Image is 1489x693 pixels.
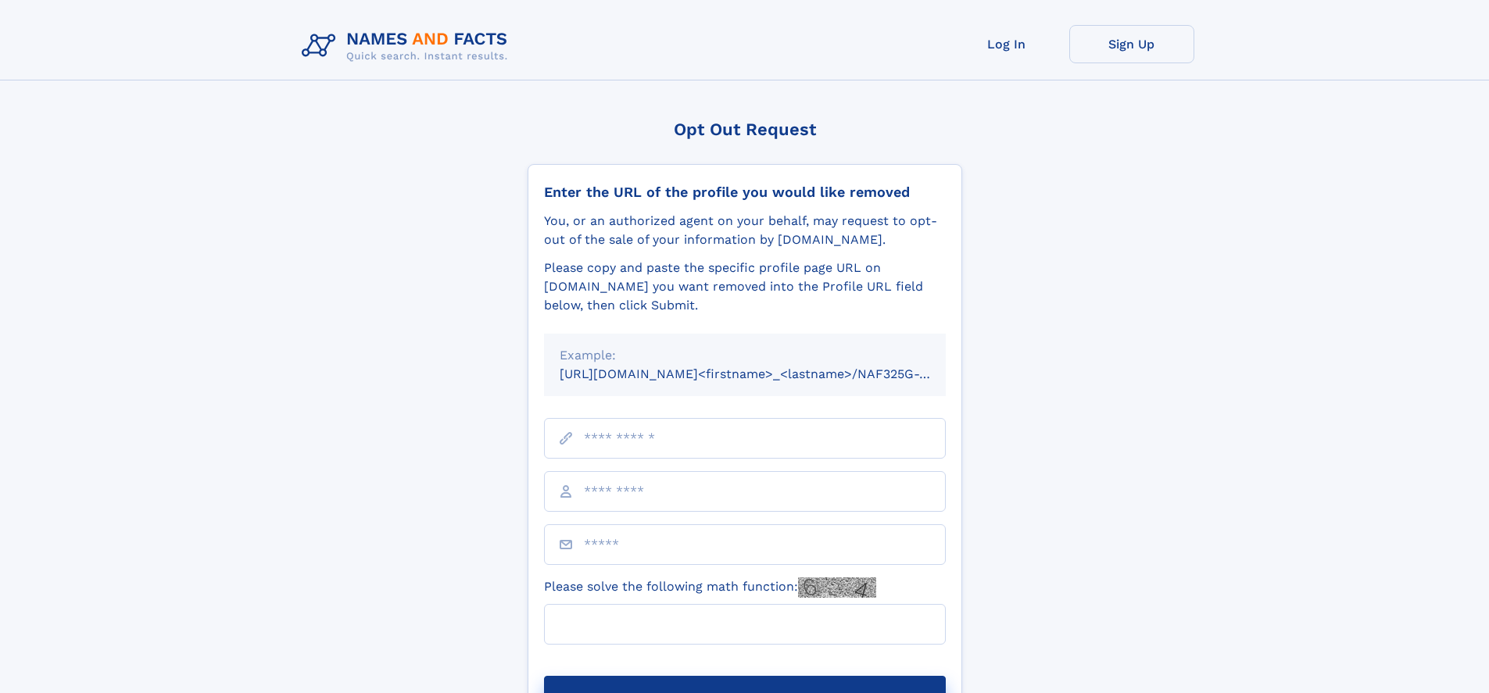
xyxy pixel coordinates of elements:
[1069,25,1194,63] a: Sign Up
[944,25,1069,63] a: Log In
[560,346,930,365] div: Example:
[544,184,946,201] div: Enter the URL of the profile you would like removed
[528,120,962,139] div: Opt Out Request
[544,577,876,598] label: Please solve the following math function:
[544,212,946,249] div: You, or an authorized agent on your behalf, may request to opt-out of the sale of your informatio...
[544,259,946,315] div: Please copy and paste the specific profile page URL on [DOMAIN_NAME] you want removed into the Pr...
[295,25,521,67] img: Logo Names and Facts
[560,366,975,381] small: [URL][DOMAIN_NAME]<firstname>_<lastname>/NAF325G-xxxxxxxx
